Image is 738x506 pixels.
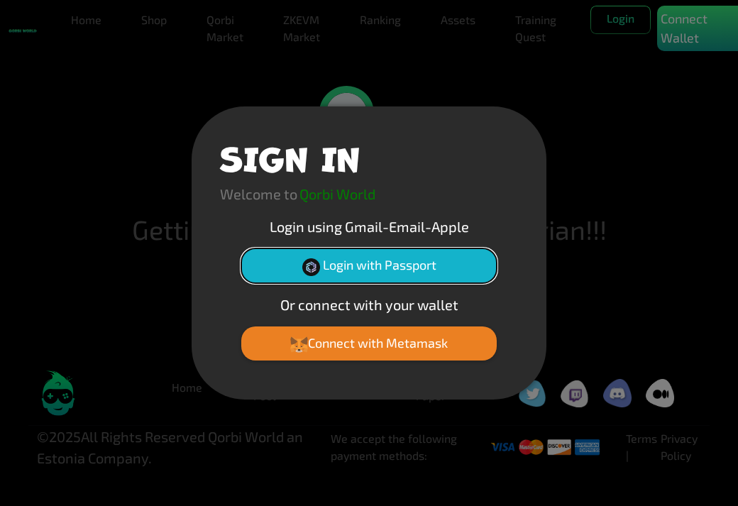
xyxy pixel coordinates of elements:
[220,183,297,204] p: Welcome to
[220,216,518,237] p: Login using Gmail-Email-Apple
[299,183,375,204] p: Qorbi World
[241,248,497,282] button: Login with Passport
[220,135,360,177] h1: SIGN IN
[302,258,320,276] img: Passport Logo
[220,294,518,315] p: Or connect with your wallet
[241,326,497,361] button: Connect with Metamask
